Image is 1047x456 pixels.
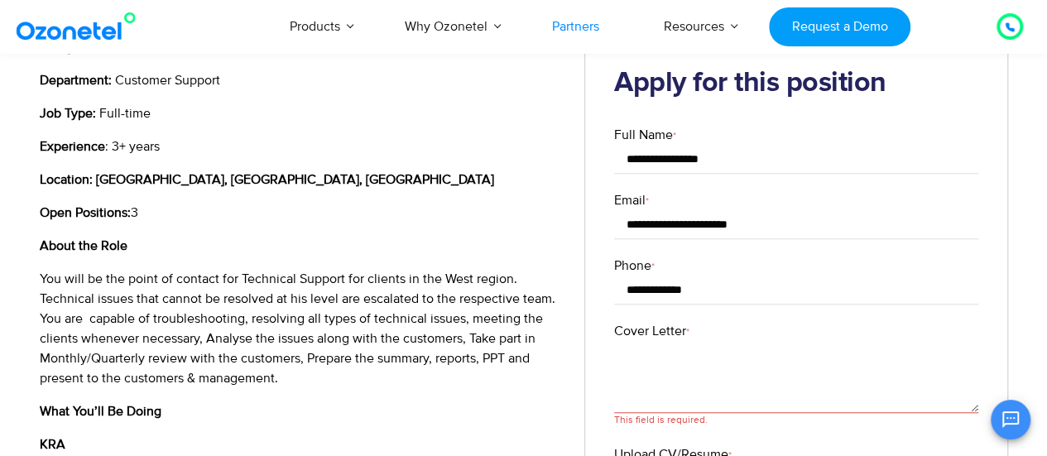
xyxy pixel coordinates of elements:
[40,171,494,188] b: Location: [GEOGRAPHIC_DATA], [GEOGRAPHIC_DATA], [GEOGRAPHIC_DATA]
[40,403,161,420] b: What You’ll Be Doing
[40,72,112,89] b: Department:
[40,138,105,155] b: Experience
[105,138,108,155] span: :
[40,436,65,453] b: KRA
[40,105,93,122] b: Job Type
[99,105,151,122] span: Full-time
[769,7,910,46] a: Request a Demo
[614,256,978,276] label: Phone
[115,72,220,89] span: Customer Support
[40,238,127,254] b: About the Role
[991,400,1030,439] button: Open chat
[112,138,160,155] span: 3+ years
[614,321,978,341] label: Cover Letter
[40,203,560,223] p: 3
[40,204,131,221] b: Open Positions:
[93,105,96,122] b: :
[614,67,978,100] h2: Apply for this position
[614,190,978,210] label: Email
[614,125,978,145] label: Full Name
[614,413,978,428] div: This field is required.
[40,271,555,386] span: You will be the point of contact for Technical Support for clients in the West region. Technical ...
